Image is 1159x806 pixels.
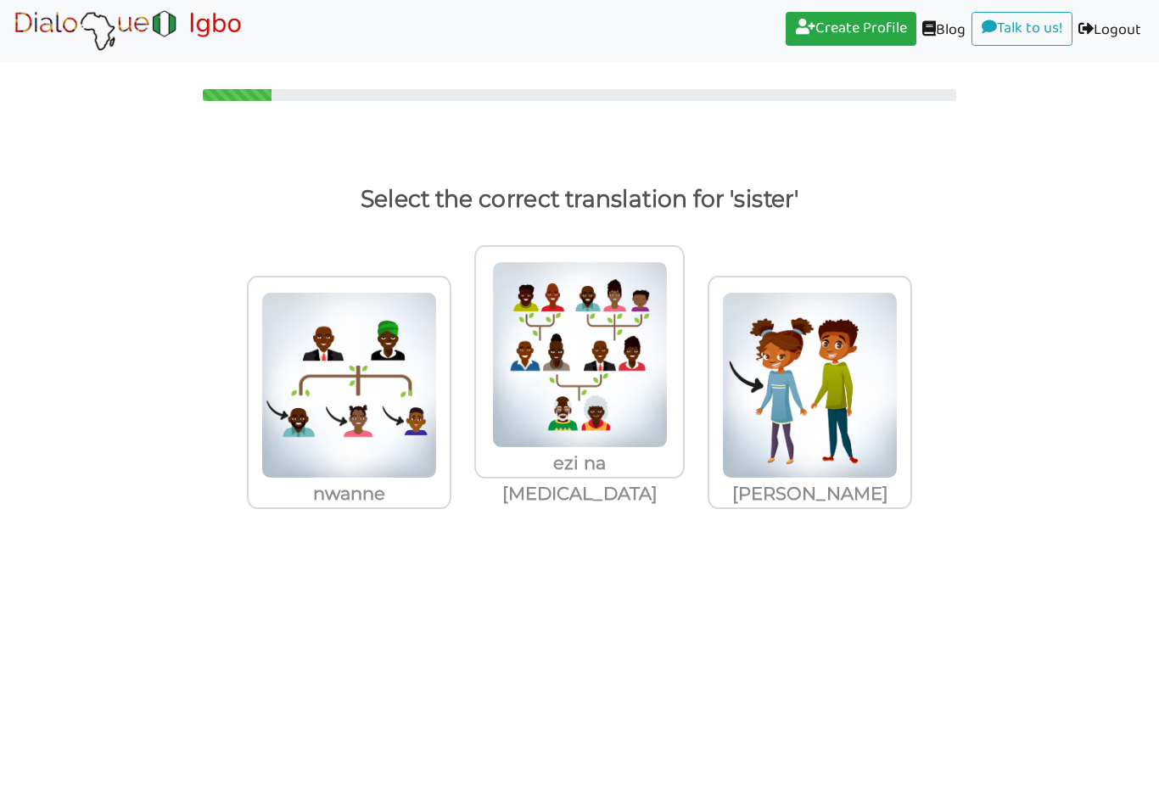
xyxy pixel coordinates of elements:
[1072,12,1147,50] a: Logout
[722,292,898,479] img: onuabaa.png
[971,12,1072,46] a: Talk to us!
[916,12,971,50] a: Blog
[476,448,683,508] p: ezi na [MEDICAL_DATA]
[12,9,244,52] img: Select Course Page
[492,261,668,448] img: abusua.png
[249,479,450,509] p: nwanne
[29,179,1130,220] p: Select the correct translation for 'sister'
[786,12,916,46] a: Create Profile
[261,292,437,479] img: onua.png
[709,479,910,509] p: [PERSON_NAME]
